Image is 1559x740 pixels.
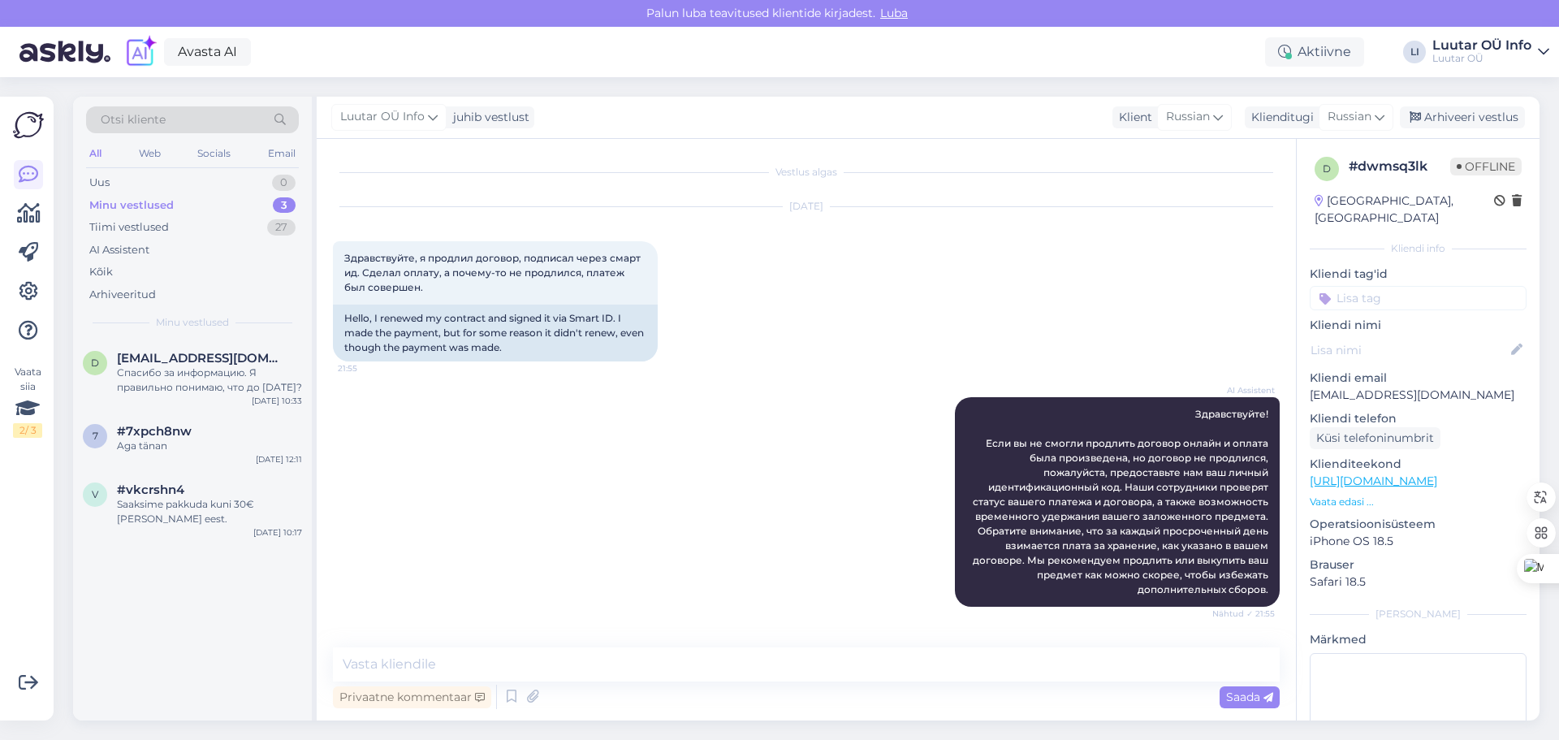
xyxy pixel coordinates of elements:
div: Klient [1112,109,1152,126]
div: Minu vestlused [89,197,174,214]
span: Nähtud ✓ 21:55 [1212,608,1275,620]
div: 27 [267,219,296,236]
div: 0 [272,175,296,191]
span: Luutar OÜ Info [340,108,425,126]
span: Offline [1450,158,1522,175]
span: Daniilrevlers@gmail.com [117,351,286,366]
p: Kliendi tag'id [1310,266,1527,283]
a: [URL][DOMAIN_NAME] [1310,474,1437,488]
div: Socials [194,143,234,164]
p: Kliendi telefon [1310,410,1527,427]
div: Спасибо за информацию. Я правильно понимаю, что до [DATE]? [117,366,302,395]
div: [DATE] [333,199,1280,214]
p: Märkmed [1310,631,1527,648]
input: Lisa tag [1310,286,1527,310]
span: D [91,357,99,369]
div: Kõik [89,264,113,280]
div: Saaksime pakkuda kuni 30€ [PERSON_NAME] eest. [117,497,302,526]
input: Lisa nimi [1311,341,1508,359]
span: Luba [875,6,913,20]
div: Aktiivne [1265,37,1364,67]
img: explore-ai [123,35,158,69]
div: Web [136,143,164,164]
div: Uus [89,175,110,191]
a: Avasta AI [164,38,251,66]
div: LI [1403,41,1426,63]
p: Kliendi email [1310,370,1527,387]
p: [EMAIL_ADDRESS][DOMAIN_NAME] [1310,387,1527,404]
div: [DATE] 10:17 [253,526,302,539]
div: [DATE] 10:33 [252,395,302,407]
div: Küsi telefoninumbrit [1310,427,1440,449]
p: Vaata edasi ... [1310,495,1527,509]
a: Luutar OÜ InfoLuutar OÜ [1432,39,1549,65]
div: 3 [273,197,296,214]
p: Kliendi nimi [1310,317,1527,334]
span: Otsi kliente [101,111,166,128]
div: Klienditugi [1245,109,1314,126]
span: Здравствуйте, я продлил договор, подписал через смарт ид. Сделал оплату, а почему-то не продлился... [344,252,643,293]
div: # dwmsq3lk [1349,157,1450,176]
div: All [86,143,105,164]
div: Aga tänan [117,439,302,453]
div: 2 / 3 [13,423,42,438]
div: AI Assistent [89,242,149,258]
div: Email [265,143,299,164]
div: Luutar OÜ [1432,52,1531,65]
div: Arhiveeritud [89,287,156,303]
span: Russian [1166,108,1210,126]
div: Luutar OÜ Info [1432,39,1531,52]
div: juhib vestlust [447,109,529,126]
div: Kliendi info [1310,241,1527,256]
div: Vaata siia [13,365,42,438]
img: Askly Logo [13,110,44,141]
p: iPhone OS 18.5 [1310,533,1527,550]
span: 7 [93,430,98,442]
span: AI Assistent [1214,384,1275,396]
div: Vestlus algas [333,165,1280,180]
span: Minu vestlused [156,315,229,330]
span: #7xpch8nw [117,424,192,439]
p: Klienditeekond [1310,456,1527,473]
span: Russian [1328,108,1371,126]
span: 21:55 [338,362,399,374]
p: Brauser [1310,556,1527,573]
span: d [1323,162,1331,175]
span: Saada [1226,690,1273,704]
div: [PERSON_NAME] [1310,607,1527,621]
div: Hello, I renewed my contract and signed it via Smart ID. I made the payment, but for some reason ... [333,305,658,361]
span: #vkcrshn4 [117,483,184,497]
div: Privaatne kommentaar [333,686,491,708]
span: v [92,488,98,500]
div: [DATE] 12:11 [256,453,302,465]
p: Operatsioonisüsteem [1310,516,1527,533]
div: Tiimi vestlused [89,219,169,236]
div: [GEOGRAPHIC_DATA], [GEOGRAPHIC_DATA] [1315,193,1494,227]
div: Arhiveeri vestlus [1400,106,1525,128]
span: Здравствуйте! Если вы не смогли продлить договор онлайн и оплата была произведена, но договор не ... [973,408,1271,595]
p: Safari 18.5 [1310,573,1527,591]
